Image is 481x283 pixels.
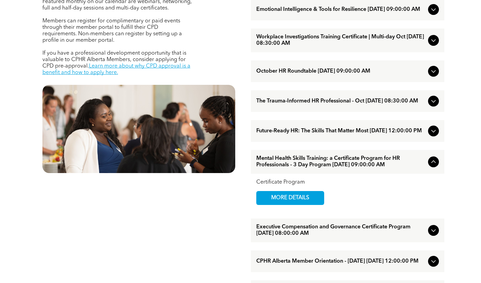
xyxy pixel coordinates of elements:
[42,51,186,69] span: If you have a professional development opportunity that is valuable to CPHR Alberta Members, cons...
[256,128,425,134] span: Future-Ready HR: The Skills That Matter Most [DATE] 12:00:00 PM
[42,63,190,75] a: Learn more about why CPD approval is a benefit and how to apply here.
[256,155,425,168] span: Mental Health Skills Training: a Certificate Program for HR Professionals - 3 Day Program [DATE] ...
[256,68,425,75] span: October HR Roundtable [DATE] 09:00:00 AM
[256,6,425,13] span: Emotional Intelligence & Tools for Resilience [DATE] 09:00:00 AM
[256,34,425,47] span: Workplace Investigations Training Certificate | Multi-day Oct [DATE] 08:30:00 AM
[42,18,182,43] span: Members can register for complimentary or paid events through their member portal to fulfill thei...
[256,258,425,265] span: CPHR Alberta Member Orientation - [DATE] [DATE] 12:00:00 PM
[256,224,425,237] span: Executive Compensation and Governance Certificate Program [DATE] 08:00:00 AM
[263,191,317,205] span: MORE DETAILS
[256,179,439,186] div: Certificate Program
[256,191,324,205] a: MORE DETAILS
[256,98,425,105] span: The Trauma-Informed HR Professional - Oct [DATE] 08:30:00 AM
